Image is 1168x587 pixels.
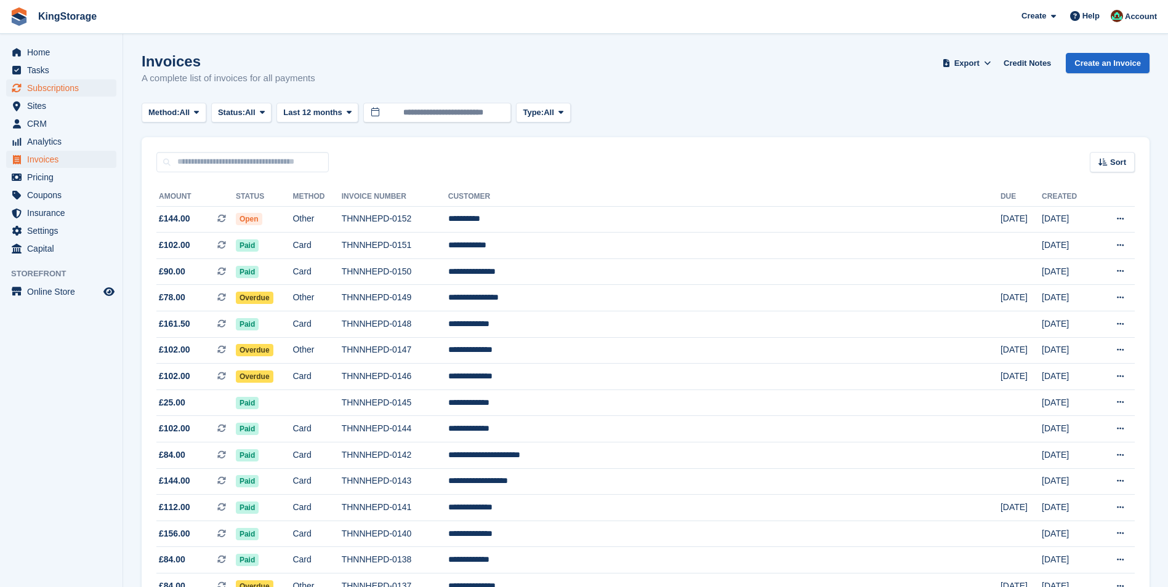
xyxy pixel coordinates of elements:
[342,187,448,207] th: Invoice Number
[27,97,101,114] span: Sites
[1042,233,1095,259] td: [DATE]
[1042,495,1095,521] td: [DATE]
[1042,258,1095,285] td: [DATE]
[236,187,292,207] th: Status
[292,206,341,233] td: Other
[342,233,448,259] td: THNNHEPD-0151
[342,495,448,521] td: THNNHEPD-0141
[27,186,101,204] span: Coupons
[1042,187,1095,207] th: Created
[342,468,448,495] td: THNNHEPD-0143
[159,343,190,356] span: £102.00
[159,370,190,383] span: £102.00
[1042,206,1095,233] td: [DATE]
[33,6,102,26] a: KingStorage
[342,442,448,469] td: THNNHEPD-0142
[27,79,101,97] span: Subscriptions
[159,317,190,330] span: £161.50
[27,151,101,168] span: Invoices
[342,285,448,311] td: THNNHEPD-0149
[142,71,315,86] p: A complete list of invoices for all payments
[159,527,190,540] span: £156.00
[159,474,190,487] span: £144.00
[1125,10,1157,23] span: Account
[292,337,341,364] td: Other
[236,239,259,252] span: Paid
[292,258,341,285] td: Card
[27,62,101,79] span: Tasks
[27,115,101,132] span: CRM
[292,311,341,338] td: Card
[276,103,358,123] button: Last 12 months
[27,44,101,61] span: Home
[283,106,342,119] span: Last 12 months
[156,187,236,207] th: Amount
[27,204,101,222] span: Insurance
[6,186,116,204] a: menu
[236,449,259,461] span: Paid
[342,311,448,338] td: THNNHEPD-0148
[236,266,259,278] span: Paid
[6,204,116,222] a: menu
[6,283,116,300] a: menu
[292,187,341,207] th: Method
[523,106,544,119] span: Type:
[245,106,256,119] span: All
[211,103,272,123] button: Status: All
[159,553,185,566] span: £84.00
[516,103,570,123] button: Type: All
[27,283,101,300] span: Online Store
[342,521,448,547] td: THNNHEPD-0140
[236,344,273,356] span: Overdue
[236,397,259,409] span: Paid
[1042,364,1095,390] td: [DATE]
[342,337,448,364] td: THNNHEPD-0147
[218,106,245,119] span: Status:
[180,106,190,119] span: All
[1042,442,1095,469] td: [DATE]
[448,187,1001,207] th: Customer
[142,103,206,123] button: Method: All
[236,318,259,330] span: Paid
[6,222,116,239] a: menu
[342,547,448,573] td: THNNHEPD-0138
[6,133,116,150] a: menu
[159,291,185,304] span: £78.00
[27,222,101,239] span: Settings
[236,528,259,540] span: Paid
[292,416,341,442] td: Card
[1111,10,1123,22] img: John King
[1042,285,1095,311] td: [DATE]
[292,364,341,390] td: Card
[1021,10,1046,22] span: Create
[236,554,259,566] span: Paid
[292,468,341,495] td: Card
[1001,337,1042,364] td: [DATE]
[1042,468,1095,495] td: [DATE]
[236,475,259,487] span: Paid
[6,240,116,257] a: menu
[6,44,116,61] a: menu
[102,284,116,299] a: Preview store
[236,213,262,225] span: Open
[6,115,116,132] a: menu
[236,292,273,304] span: Overdue
[27,240,101,257] span: Capital
[1001,495,1042,521] td: [DATE]
[236,501,259,514] span: Paid
[1042,311,1095,338] td: [DATE]
[1001,364,1042,390] td: [DATE]
[1001,206,1042,233] td: [DATE]
[1042,389,1095,416] td: [DATE]
[342,364,448,390] td: THNNHEPD-0146
[1042,521,1095,547] td: [DATE]
[159,239,190,252] span: £102.00
[1042,547,1095,573] td: [DATE]
[236,423,259,435] span: Paid
[27,133,101,150] span: Analytics
[6,79,116,97] a: menu
[6,169,116,186] a: menu
[159,501,190,514] span: £112.00
[10,7,28,26] img: stora-icon-8386f47178a22dfd0bd8f6a31ec36ba5ce8667c1dd55bd0f319d3a0aa187defe.svg
[142,53,315,70] h1: Invoices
